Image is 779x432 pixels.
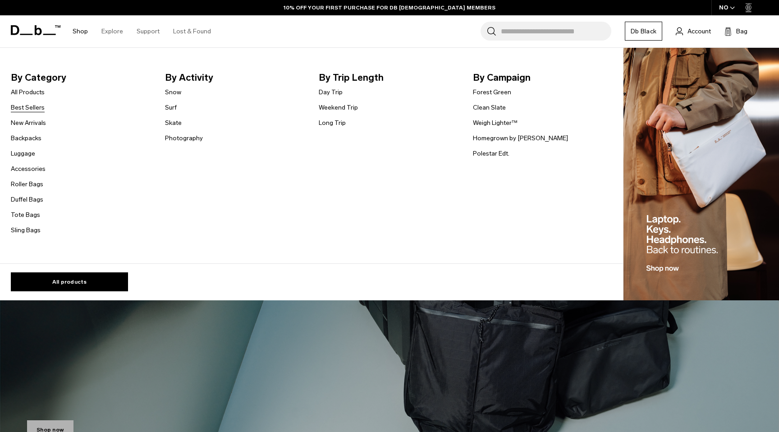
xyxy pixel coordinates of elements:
span: By Trip Length [319,70,458,85]
a: Explore [101,15,123,47]
a: Best Sellers [11,103,45,112]
a: Sling Bags [11,225,41,235]
span: By Campaign [473,70,613,85]
a: Account [676,26,711,37]
a: Shop [73,15,88,47]
a: Clean Slate [473,103,506,112]
span: By Category [11,70,151,85]
a: Lost & Found [173,15,211,47]
a: Db Black [625,22,662,41]
span: Account [687,27,711,36]
a: Backpacks [11,133,41,143]
a: Surf [165,103,177,112]
nav: Main Navigation [66,15,218,47]
a: All Products [11,87,45,97]
a: Luggage [11,149,35,158]
a: Support [137,15,160,47]
a: Skate [165,118,182,128]
a: New Arrivals [11,118,46,128]
a: All products [11,272,128,291]
a: Weekend Trip [319,103,358,112]
a: 10% OFF YOUR FIRST PURCHASE FOR DB [DEMOGRAPHIC_DATA] MEMBERS [284,4,495,12]
a: Polestar Edt. [473,149,509,158]
img: Db [623,48,779,301]
a: Roller Bags [11,179,43,189]
button: Bag [724,26,747,37]
span: Bag [736,27,747,36]
a: Snow [165,87,181,97]
a: Day Trip [319,87,343,97]
a: Weigh Lighter™ [473,118,518,128]
a: Forest Green [473,87,511,97]
a: Homegrown by [PERSON_NAME] [473,133,568,143]
a: Tote Bags [11,210,40,220]
span: By Activity [165,70,305,85]
a: Duffel Bags [11,195,43,204]
a: Photography [165,133,203,143]
a: Long Trip [319,118,346,128]
a: Accessories [11,164,46,174]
